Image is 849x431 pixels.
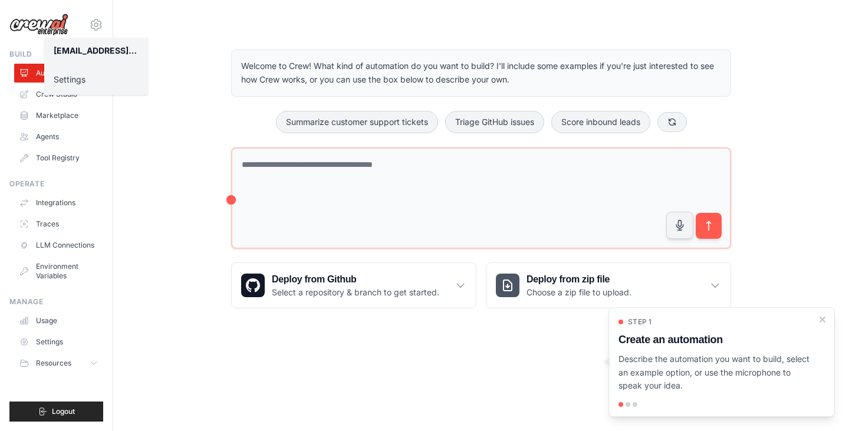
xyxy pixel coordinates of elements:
[14,64,103,83] a: Automations
[9,297,103,307] div: Manage
[14,149,103,167] a: Tool Registry
[36,358,71,368] span: Resources
[14,215,103,233] a: Traces
[14,193,103,212] a: Integrations
[14,106,103,125] a: Marketplace
[14,333,103,351] a: Settings
[618,353,811,393] p: Describe the automation you want to build, select an example option, or use the microphone to spe...
[9,14,68,36] img: Logo
[54,45,139,57] div: [EMAIL_ADDRESS][DOMAIN_NAME]
[14,311,103,330] a: Usage
[14,257,103,285] a: Environment Variables
[818,315,827,324] button: Close walkthrough
[14,354,103,373] button: Resources
[526,272,631,287] h3: Deploy from zip file
[526,287,631,298] p: Choose a zip file to upload.
[9,50,103,59] div: Build
[628,317,652,327] span: Step 1
[272,272,439,287] h3: Deploy from Github
[790,374,849,431] div: Widget de chat
[618,331,811,348] h3: Create an automation
[9,402,103,422] button: Logout
[14,127,103,146] a: Agents
[272,287,439,298] p: Select a repository & branch to get started.
[9,179,103,189] div: Operate
[241,60,721,87] p: Welcome to Crew! What kind of automation do you want to build? I'll include some examples if you'...
[551,111,650,133] button: Score inbound leads
[52,407,75,416] span: Logout
[790,374,849,431] iframe: Chat Widget
[14,85,103,104] a: Crew Studio
[276,111,438,133] button: Summarize customer support tickets
[44,69,148,90] a: Settings
[14,236,103,255] a: LLM Connections
[445,111,544,133] button: Triage GitHub issues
